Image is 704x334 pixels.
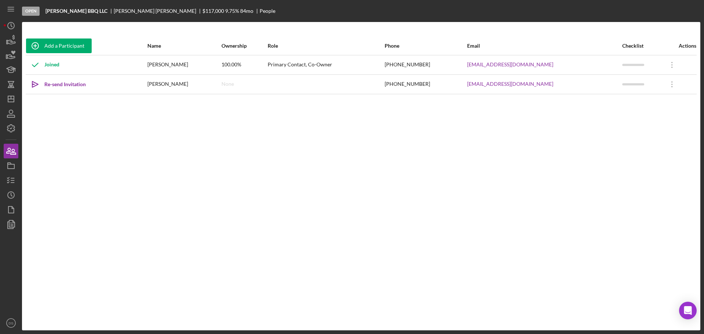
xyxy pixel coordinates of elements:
div: Name [147,43,221,49]
div: None [221,81,234,87]
div: Ownership [221,43,267,49]
div: [PERSON_NAME] [147,56,221,74]
div: Role [268,43,384,49]
button: Re-send Invitation [26,77,93,92]
div: Email [467,43,622,49]
a: [EMAIL_ADDRESS][DOMAIN_NAME] [467,62,553,67]
b: [PERSON_NAME] BBQ LLC [45,8,107,14]
div: 100.00% [221,56,267,74]
div: Open [22,7,40,16]
div: Re-send Invitation [44,77,86,92]
div: [PERSON_NAME] [PERSON_NAME] [114,8,202,14]
div: Actions [663,43,696,49]
button: Add a Participant [26,38,92,53]
div: [PHONE_NUMBER] [385,56,466,74]
div: Joined [26,56,59,74]
div: Add a Participant [44,38,84,53]
span: $117,000 [202,8,224,14]
div: 84 mo [240,8,253,14]
div: Phone [385,43,466,49]
div: People [260,8,275,14]
div: Open Intercom Messenger [679,302,697,319]
div: [PHONE_NUMBER] [385,75,466,93]
div: 9.75 % [225,8,239,14]
button: DS [4,316,18,330]
div: Primary Contact, Co-Owner [268,56,384,74]
div: Checklist [622,43,662,49]
div: [PERSON_NAME] [147,75,221,93]
a: [EMAIL_ADDRESS][DOMAIN_NAME] [467,81,553,87]
text: DS [8,321,13,325]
